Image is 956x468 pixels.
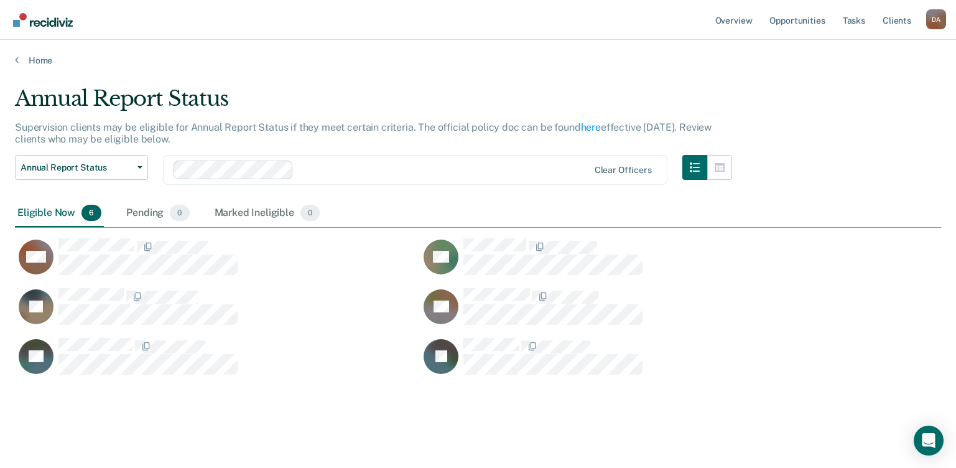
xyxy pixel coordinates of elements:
[81,205,101,221] span: 6
[21,162,132,173] span: Annual Report Status
[15,155,148,180] button: Annual Report Status
[420,288,825,337] div: CaseloadOpportunityCell-04127516
[581,121,601,133] a: here
[420,337,825,387] div: CaseloadOpportunityCell-04791733
[926,9,946,29] div: D A
[300,205,320,221] span: 0
[124,200,192,227] div: Pending0
[15,288,420,337] div: CaseloadOpportunityCell-04345728
[13,13,73,27] img: Recidiviz
[595,165,652,175] div: Clear officers
[15,121,712,145] p: Supervision clients may be eligible for Annual Report Status if they meet certain criteria. The o...
[15,238,420,288] div: CaseloadOpportunityCell-04289847
[15,55,941,66] a: Home
[15,86,732,121] div: Annual Report Status
[15,200,104,227] div: Eligible Now6
[212,200,323,227] div: Marked Ineligible0
[170,205,189,221] span: 0
[926,9,946,29] button: Profile dropdown button
[15,337,420,387] div: CaseloadOpportunityCell-06420307
[914,426,944,456] div: Open Intercom Messenger
[420,238,825,288] div: CaseloadOpportunityCell-04670196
